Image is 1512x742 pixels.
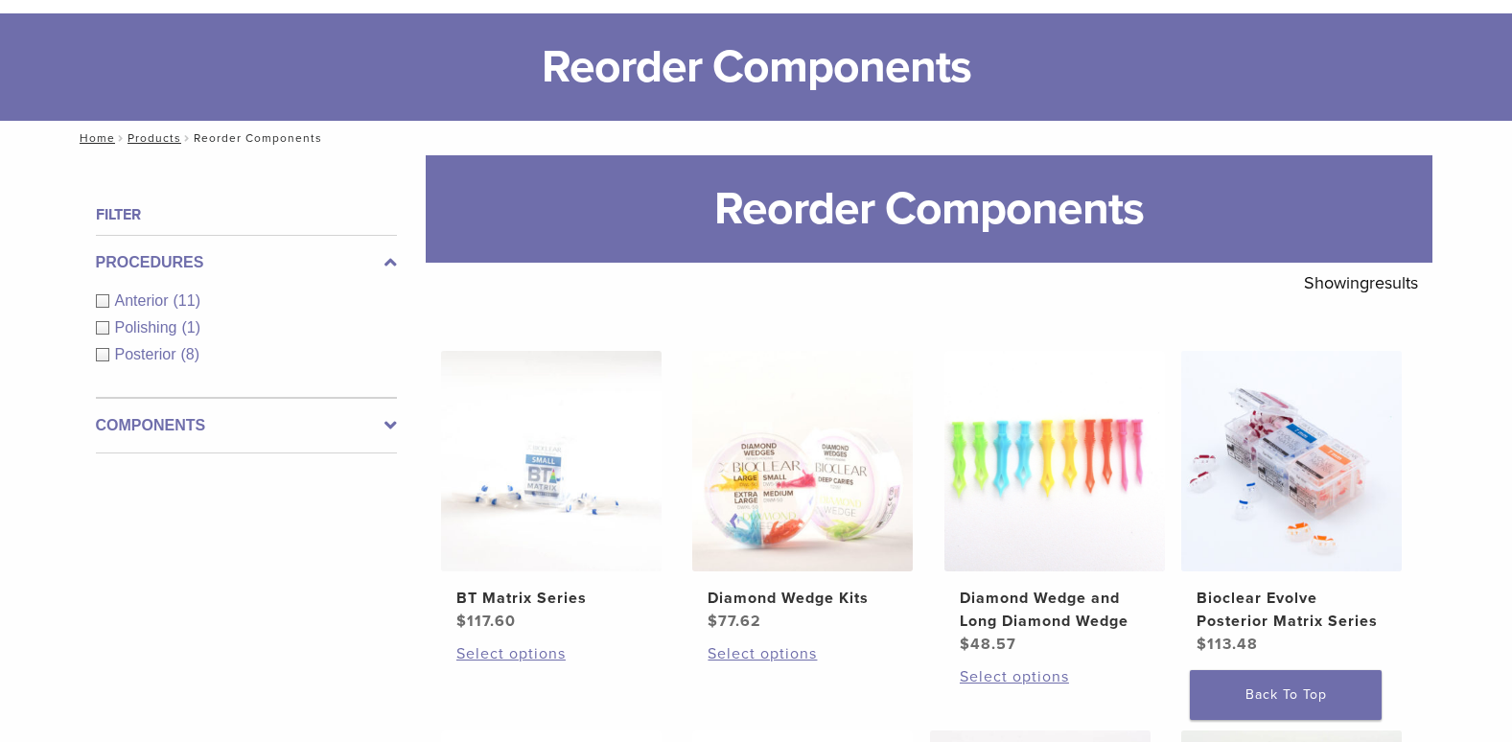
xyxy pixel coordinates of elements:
span: Posterior [115,346,181,362]
bdi: 48.57 [960,635,1016,654]
p: Showing results [1304,263,1418,303]
h2: Diamond Wedge and Long Diamond Wedge [960,587,1150,633]
span: $ [960,635,970,654]
bdi: 77.62 [708,612,761,631]
span: / [115,133,128,143]
h2: Diamond Wedge Kits [708,587,897,610]
h2: Bioclear Evolve Posterior Matrix Series [1197,587,1386,633]
span: Polishing [115,319,182,336]
a: Select options for “Diamond Wedge Kits” [708,642,897,665]
span: $ [708,612,718,631]
h2: BT Matrix Series [456,587,646,610]
a: Bioclear Evolve Posterior Matrix SeriesBioclear Evolve Posterior Matrix Series $113.48 [1180,351,1404,656]
span: $ [456,612,467,631]
a: Select options for “BT Matrix Series” [456,642,646,665]
label: Procedures [96,251,397,274]
span: $ [1197,635,1207,654]
span: Anterior [115,292,174,309]
bdi: 117.60 [456,612,516,631]
a: Products [128,131,181,145]
a: Back To Top [1190,670,1382,720]
a: Diamond Wedge and Long Diamond WedgeDiamond Wedge and Long Diamond Wedge $48.57 [943,351,1167,656]
img: Bioclear Evolve Posterior Matrix Series [1181,351,1402,571]
span: / [181,133,194,143]
nav: Reorder Components [66,121,1447,155]
img: Diamond Wedge and Long Diamond Wedge [944,351,1165,571]
img: BT Matrix Series [441,351,662,571]
span: (8) [181,346,200,362]
h4: Filter [96,203,397,226]
a: BT Matrix SeriesBT Matrix Series $117.60 [440,351,663,633]
a: Select options for “Bioclear Evolve Posterior Matrix Series” [1197,665,1386,688]
img: Diamond Wedge Kits [692,351,913,571]
span: (1) [181,319,200,336]
a: Select options for “Diamond Wedge and Long Diamond Wedge” [960,665,1150,688]
bdi: 113.48 [1197,635,1258,654]
h1: Reorder Components [426,155,1432,263]
label: Components [96,414,397,437]
a: Home [74,131,115,145]
a: Diamond Wedge KitsDiamond Wedge Kits $77.62 [691,351,915,633]
span: (11) [174,292,200,309]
